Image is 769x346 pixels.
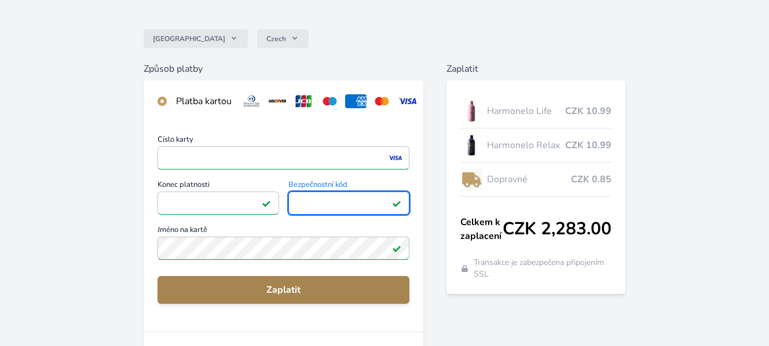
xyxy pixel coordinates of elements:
span: [GEOGRAPHIC_DATA] [153,34,225,43]
div: Platba kartou [176,94,232,108]
h6: Zaplatit [446,62,625,76]
span: Transakce je zabezpečena připojením SSL [474,257,611,280]
img: visa [387,153,403,163]
span: CZK 0.85 [571,172,611,186]
span: Konec platnosti [158,181,279,192]
img: maestro.svg [319,94,340,108]
img: Platné pole [392,244,401,253]
span: Číslo karty [158,136,409,146]
iframe: Iframe pro číslo karty [163,150,404,166]
span: Harmonelo Relax [487,138,565,152]
button: Zaplatit [158,276,409,304]
span: CZK 10.99 [565,104,611,118]
span: Jméno na kartě [158,226,409,237]
img: CLEAN_LIFE_se_stinem_x-lo.jpg [460,97,482,126]
span: Celkem k zaplacení [460,215,503,243]
span: Zaplatit [167,283,400,297]
iframe: Iframe pro datum vypršení platnosti [163,195,274,211]
img: delivery-lo.png [460,165,482,194]
span: CZK 10.99 [565,138,611,152]
img: jcb.svg [293,94,314,108]
input: Jméno na kartěPlatné pole [158,237,409,260]
span: Czech [266,34,286,43]
img: amex.svg [345,94,367,108]
img: discover.svg [267,94,288,108]
span: CZK 2,283.00 [503,219,611,240]
h6: Způsob platby [144,62,423,76]
span: Harmonelo Life [487,104,565,118]
img: CLEAN_RELAX_se_stinem_x-lo.jpg [460,131,482,160]
span: Bezpečnostní kód [288,181,410,192]
button: Czech [257,30,309,48]
img: Platné pole [262,198,271,208]
iframe: Iframe pro bezpečnostní kód [294,195,405,211]
img: mc.svg [371,94,393,108]
img: Platné pole [392,198,401,208]
img: diners.svg [241,94,262,108]
span: Dopravné [487,172,571,186]
button: [GEOGRAPHIC_DATA] [144,30,248,48]
img: visa.svg [397,94,419,108]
